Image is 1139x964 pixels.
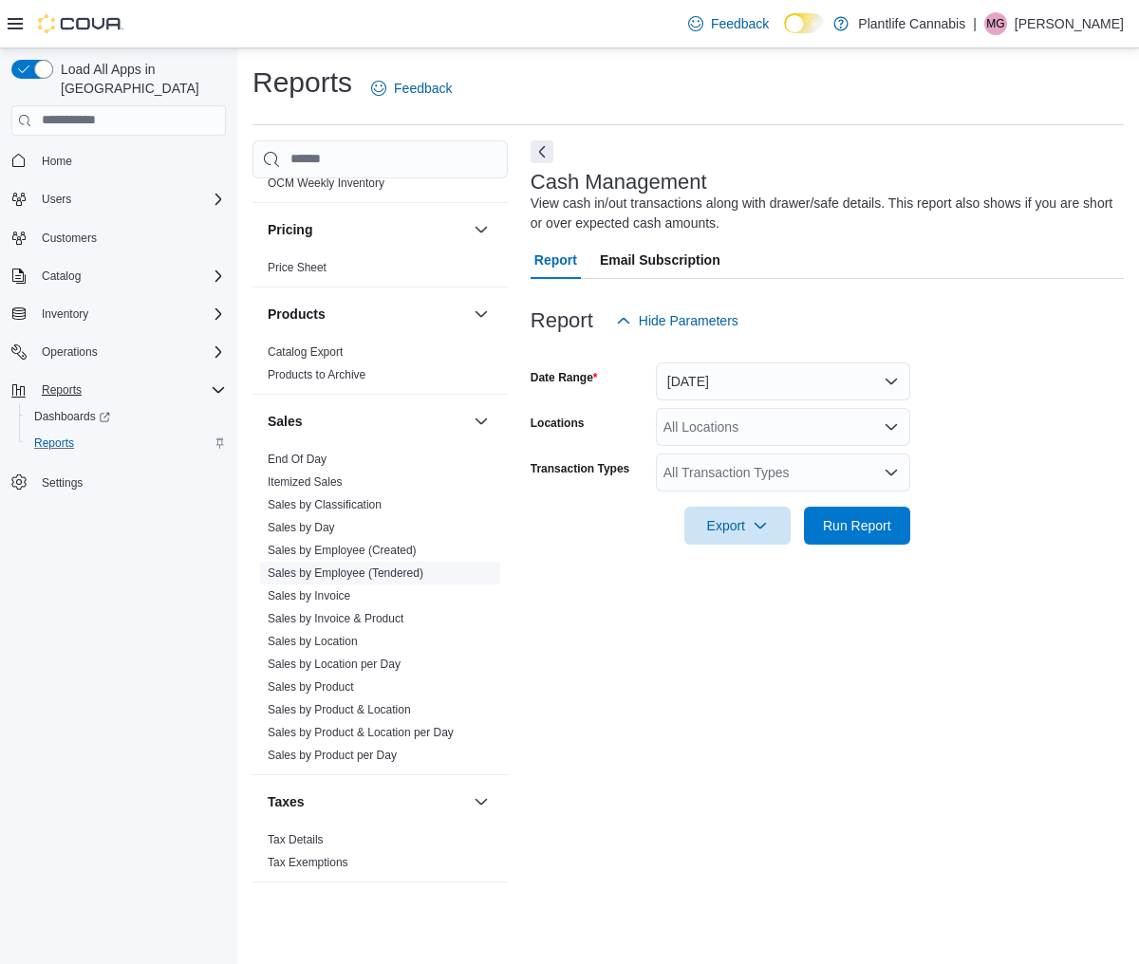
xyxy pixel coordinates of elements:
button: Pricing [470,218,493,241]
div: Madison Grassl [984,12,1007,35]
a: Catalog Export [268,345,343,359]
span: Reports [42,382,82,398]
span: Settings [34,470,226,493]
a: Tax Details [268,833,324,846]
span: Hide Parameters [639,311,738,330]
span: Reports [34,379,226,401]
button: Next [531,140,553,163]
span: Settings [42,475,83,491]
button: Catalog [4,263,233,289]
button: Reports [34,379,89,401]
span: Sales by Day [268,520,335,535]
a: Sales by Product & Location [268,703,411,716]
a: Sales by Invoice & Product [268,612,403,625]
label: Locations [531,416,585,431]
a: Sales by Employee (Tendered) [268,566,423,580]
h3: Sales [268,412,303,431]
div: Taxes [252,828,508,881]
nav: Complex example [11,139,226,546]
button: Catalog [34,265,88,287]
a: Products to Archive [268,368,365,381]
h3: Report [531,309,593,332]
img: Cova [38,14,123,33]
div: OCM [252,172,508,202]
button: Pricing [268,220,466,239]
button: Operations [34,341,105,363]
span: Inventory [34,303,226,325]
a: Sales by Employee (Created) [268,544,417,557]
h3: Products [268,305,326,324]
button: Inventory [4,301,233,327]
button: Hide Parameters [608,302,746,340]
button: Export [684,507,791,545]
button: Sales [470,410,493,433]
span: Sales by Product & Location [268,702,411,717]
span: Operations [42,344,98,360]
button: Run Report [804,507,910,545]
a: Settings [34,472,90,494]
a: Sales by Invoice [268,589,350,602]
span: Sales by Product & Location per Day [268,725,454,740]
a: OCM Weekly Inventory [268,176,384,190]
span: Price Sheet [268,260,327,275]
a: Sales by Product [268,680,354,694]
span: Feedback [711,14,769,33]
span: Sales by Location per Day [268,657,401,672]
input: Dark Mode [784,13,824,33]
button: Open list of options [884,419,899,435]
span: Sales by Invoice [268,588,350,603]
span: Email Subscription [600,241,720,279]
p: | [973,12,977,35]
span: MG [986,12,1004,35]
span: Itemized Sales [268,474,343,490]
a: Tax Exemptions [268,856,348,869]
a: Dashboards [27,405,118,428]
div: Products [252,341,508,394]
span: Report [534,241,577,279]
span: Customers [42,231,97,246]
span: Users [34,188,226,211]
label: Date Range [531,370,598,385]
button: Taxes [470,790,493,813]
span: Sales by Product per Day [268,748,397,763]
a: Sales by Classification [268,498,382,511]
div: Pricing [252,256,508,287]
a: Dashboards [19,403,233,430]
button: Users [34,188,79,211]
a: Sales by Day [268,521,335,534]
button: Products [470,303,493,325]
span: Products to Archive [268,367,365,382]
span: End Of Day [268,452,327,467]
span: Operations [34,341,226,363]
span: Sales by Location [268,634,358,649]
a: Home [34,150,80,173]
button: Reports [19,430,233,456]
div: Sales [252,448,508,774]
span: Dashboards [27,405,226,428]
span: Reports [34,436,74,451]
a: Reports [27,432,82,454]
a: Feedback [364,69,459,107]
span: Customers [34,226,226,250]
button: Open list of options [884,465,899,480]
button: Operations [4,339,233,365]
button: Users [4,186,233,213]
span: Dashboards [34,409,110,424]
p: Plantlife Cannabis [858,12,965,35]
span: Catalog [34,265,226,287]
span: Dark Mode [784,33,785,34]
button: Products [268,305,466,324]
a: Feedback [681,5,776,43]
span: Users [42,192,71,207]
button: Taxes [268,792,466,811]
span: Tax Details [268,832,324,847]
a: Itemized Sales [268,475,343,489]
span: Feedback [394,79,452,98]
button: Customers [4,224,233,251]
p: [PERSON_NAME] [1015,12,1124,35]
a: Sales by Location per Day [268,658,401,671]
h1: Reports [252,64,352,102]
button: [DATE] [656,362,910,400]
a: Sales by Product & Location per Day [268,726,454,739]
button: Sales [268,412,466,431]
